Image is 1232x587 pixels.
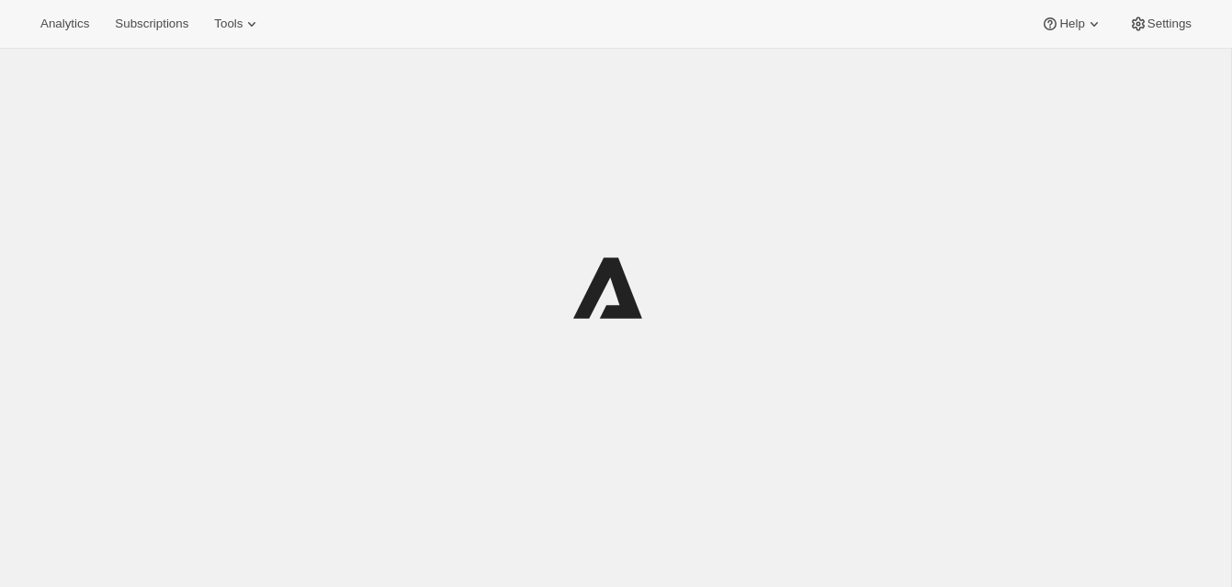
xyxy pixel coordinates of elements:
[104,11,199,37] button: Subscriptions
[29,11,100,37] button: Analytics
[1147,17,1192,31] span: Settings
[1118,11,1203,37] button: Settings
[1059,17,1084,31] span: Help
[1030,11,1113,37] button: Help
[214,17,243,31] span: Tools
[115,17,188,31] span: Subscriptions
[40,17,89,31] span: Analytics
[203,11,272,37] button: Tools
